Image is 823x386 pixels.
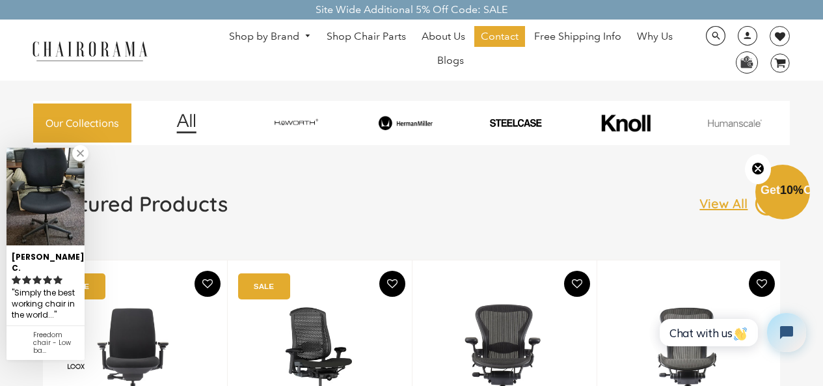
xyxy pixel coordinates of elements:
div: Freedom chair - Low back (Renewed) [33,331,79,355]
span: Shop Chair Parts [327,30,406,44]
button: Add To Wishlist [195,271,221,297]
svg: rating icon full [53,275,62,284]
img: Katie. C. review of Freedom chair - Low back (Renewed) [7,148,85,245]
p: View All [699,195,754,212]
a: About Us [415,26,472,47]
span: Free Shipping Info [534,30,621,44]
img: image_13.png [754,191,780,217]
a: Shop by Brand [223,27,317,47]
text: SALE [253,282,273,290]
a: View All [699,191,780,217]
span: 10% [780,184,803,197]
div: Get10%OffClose teaser [755,166,810,221]
button: Add To Wishlist [379,271,405,297]
img: image_12.png [150,113,223,133]
a: Blogs [431,50,470,71]
span: Blogs [437,54,464,68]
button: Add To Wishlist [749,271,775,297]
span: Get Off [761,184,820,197]
img: image_10_1.png [573,113,679,133]
a: Free Shipping Info [528,26,628,47]
div: [PERSON_NAME]. C. [12,247,79,274]
svg: rating icon full [22,275,31,284]
svg: rating icon full [33,275,42,284]
button: Close teaser [745,154,771,184]
img: image_11.png [682,119,788,127]
a: Why Us [630,26,679,47]
a: Contact [474,26,525,47]
div: Simply the best working chair in the world.... [12,286,79,322]
a: Shop Chair Parts [320,26,412,47]
img: WhatsApp_Image_2024-07-12_at_16.23.01.webp [736,52,757,72]
img: image_8_173eb7e0-7579-41b4-bc8e-4ba0b8ba93e8.png [353,116,459,130]
img: PHOTO-2024-07-09-00-53-10-removebg-preview.png [463,118,569,128]
svg: rating icon full [43,275,52,284]
button: Add To Wishlist [564,271,590,297]
span: Why Us [637,30,673,44]
img: chairorama [25,39,155,62]
span: Contact [481,30,519,44]
iframe: Tidio Chat [649,302,817,363]
a: Featured Products [43,191,228,227]
h1: Featured Products [43,191,228,217]
img: image_7_14f0750b-d084-457f-979a-a1ab9f6582c4.png [243,113,349,132]
nav: DesktopNavigation [210,26,692,74]
svg: rating icon full [12,275,21,284]
a: Our Collections [33,103,131,143]
span: About Us [422,30,465,44]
